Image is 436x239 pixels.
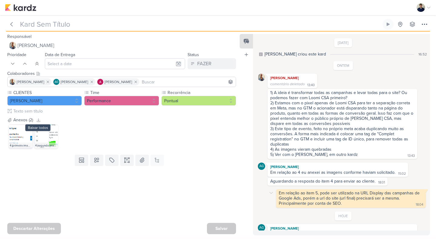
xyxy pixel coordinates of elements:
span: [PERSON_NAME] [18,42,54,49]
img: M9eXlboGgjXGKvXV3BjL935wJyO4aswumVZvXxmL.png [8,124,33,149]
div: 15:02 [398,171,406,176]
div: 18:04 [416,202,423,207]
img: Iara Santos [258,74,265,81]
div: 13:43 [408,153,415,158]
div: 13:40 [307,83,315,88]
input: Kard Sem Título [18,19,381,30]
label: Status [188,52,199,57]
div: [PERSON_NAME] criou este kard [265,51,326,57]
div: 4 (segunda imagem).png [34,143,58,149]
div: Em relação ao 4 eu anexei as imagens conforme haviam solicitado. [270,170,395,175]
div: Baixar todos [25,124,51,131]
span: [PERSON_NAME] [105,79,132,85]
button: [PERSON_NAME] [7,40,236,51]
button: [PERSON_NAME] [7,96,82,106]
div: Aline Gimenez Graciano [53,79,59,85]
img: Iara Santos [9,79,15,85]
div: 1) A ideia é transformar todas as campanhas e levar todas para o site? Ou podemos fazer com Loomi... [270,90,414,100]
div: Aline Gimenez Graciano [258,224,265,231]
button: FAZER [188,58,236,69]
input: Select a date [45,58,185,69]
div: 2) Estamos com o pixel apenas de Loomi CSA para ter a separação correta em Meta, mas no GTM o aci... [270,100,414,126]
label: Prioridade [7,52,26,57]
div: 18:01 [378,180,385,185]
img: Levy Pessoa [417,3,425,12]
div: 5) Ver com o [PERSON_NAME], em outro kardz [270,152,358,157]
div: Anexos (2) [13,117,33,123]
label: Responsável [7,34,32,39]
div: Ligar relógio [386,22,391,27]
div: Em relação ao item 5, pode ser utilizado na URL Display das campanhas de Google Ads, porém a url ... [279,190,421,206]
p: AG [259,226,264,230]
div: Aguardando a resposta do item 4 para enviar ao cliente. [270,179,375,184]
div: 3) Este tipo de evento, feito no próprio meta acaba duplicando muito as conversões. A forma mais ... [270,126,414,147]
img: Iara Santos [9,42,16,49]
label: Data de Entrega [45,52,75,57]
label: Time [90,89,159,96]
img: Alessandra Gomes [97,79,103,85]
p: AG [259,165,264,168]
span: [PERSON_NAME] [61,79,88,85]
button: Performance [84,96,159,106]
div: 4) As imagens vieram quebradas [270,147,414,152]
p: AG [55,81,58,84]
span: [PERSON_NAME] [17,79,44,85]
div: Colaboradores [7,70,236,77]
div: 16:52 [418,52,427,57]
input: Buscar [141,78,235,86]
input: Texto sem título [12,108,236,114]
div: [PERSON_NAME] [269,75,316,81]
div: 4 (primeira imagem).png [8,143,33,149]
span: comentário deletado [270,82,305,86]
button: Pontual [161,96,236,106]
div: [PERSON_NAME] [269,164,407,170]
div: FAZER [197,60,211,67]
label: CLIENTES [13,89,82,96]
img: mqwRWUOk2cuvtBc6uqWnZeNYW24tbBuTB6cXNIZO.png [34,124,58,149]
label: Recorrência [167,89,236,96]
div: [PERSON_NAME] [269,225,416,231]
div: Aline Gimenez Graciano [258,163,265,170]
img: kardz.app [5,4,36,11]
